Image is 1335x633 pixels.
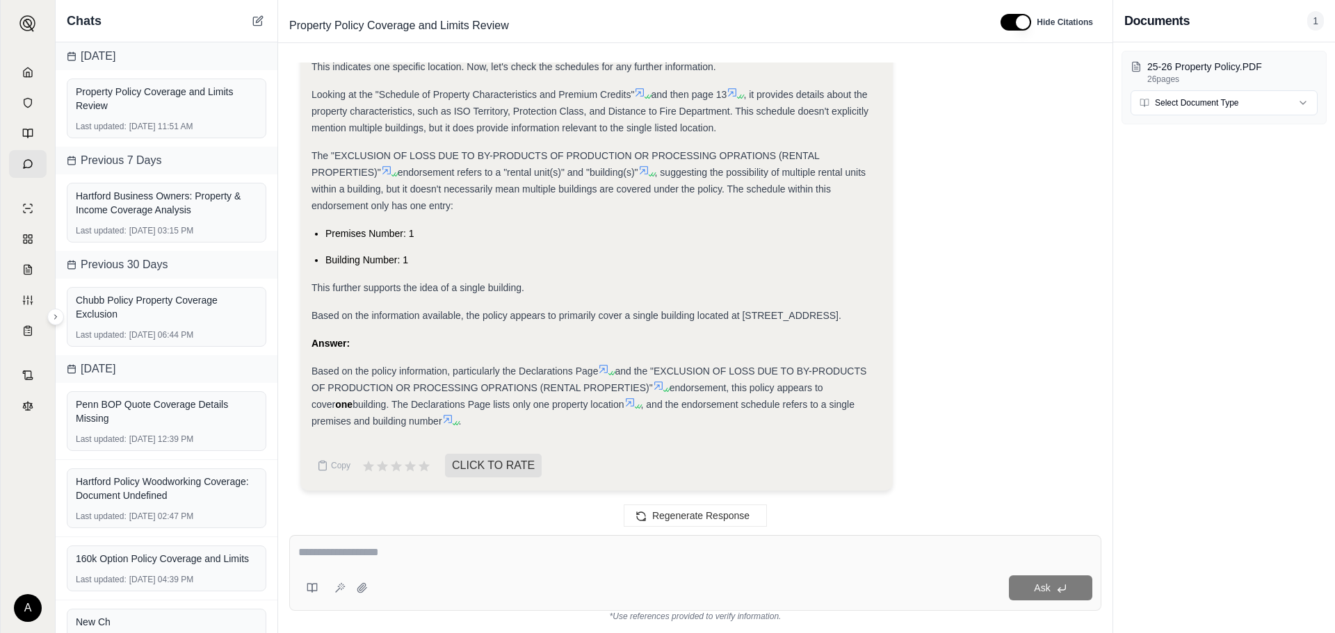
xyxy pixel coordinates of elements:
[9,361,47,389] a: Contract Analysis
[76,511,127,522] span: Last updated:
[76,85,257,113] div: Property Policy Coverage and Limits Review
[9,286,47,314] a: Custom Report
[9,225,47,253] a: Policy Comparisons
[76,225,127,236] span: Last updated:
[311,338,350,349] strong: Answer:
[76,293,257,321] div: Chubb Policy Property Coverage Exclusion
[284,15,984,37] div: Edit Title
[76,189,257,217] div: Hartford Business Owners: Property & Income Coverage Analysis
[56,355,277,383] div: [DATE]
[76,397,257,425] div: Penn BOP Quote Coverage Details Missing
[1034,582,1050,593] span: Ask
[76,574,257,585] div: [DATE] 04:39 PM
[76,615,257,629] div: New Ch
[311,382,823,410] span: endorsement, this policy appears to cover
[325,228,414,239] span: Premises Number: 1
[1037,17,1093,28] span: Hide Citations
[9,150,47,178] a: Chat
[311,89,868,133] span: , it provides details about the property characteristics, such as ISO Territory, Protection Class...
[76,475,257,502] div: Hartford Policy Woodworking Coverage: Document Undefined
[56,251,277,279] div: Previous 30 Days
[9,58,47,86] a: Home
[311,150,819,178] span: The "EXCLUSION OF LOSS DUE TO BY-PRODUCTS OF PRODUCTION OR PROCESSING OPRATIONS (RENTAL PROPERTIES)"
[9,256,47,283] a: Claim Coverage
[335,399,353,410] strong: one
[76,121,257,132] div: [DATE] 11:51 AM
[56,42,277,70] div: [DATE]
[1307,11,1324,31] span: 1
[76,552,257,566] div: 160k Option Policy Coverage and Limits
[76,329,127,340] span: Last updated:
[284,15,515,37] span: Property Policy Coverage and Limits Review
[331,460,350,471] span: Copy
[311,365,598,377] span: Based on the policy information, particularly the Declarations Page
[311,61,716,72] span: This indicates one specific location. Now, let's check the schedules for any further information.
[250,13,266,29] button: New Chat
[1124,11,1190,31] h3: Documents
[353,399,624,410] span: building. The Declarations Page lists only one property location
[14,594,42,622] div: A
[1147,60,1318,74] p: 25-26 Property Policy.PDF
[311,282,524,293] span: This further supports the idea of a single building.
[67,11,102,31] span: Chats
[56,147,277,174] div: Previous 7 Days
[398,167,638,178] span: endorsement refers to a "rental unit(s)" and "building(s)"
[311,399,855,427] span: , and the endorsement schedule refers to a single premises and building number
[9,392,47,420] a: Legal Search Engine
[19,15,36,32] img: Expand sidebar
[1009,575,1092,600] button: Ask
[14,10,42,38] button: Expand sidebar
[311,310,841,321] span: Based on the information available, the policy appears to primarily cover a single building locat...
[289,611,1101,622] div: *Use references provided to verify information.
[76,574,127,585] span: Last updated:
[9,317,47,345] a: Coverage Table
[624,504,767,527] button: Regenerate Response
[1131,60,1318,85] button: 25-26 Property Policy.PDF26pages
[445,454,542,477] span: CLICK TO RATE
[311,89,634,100] span: Looking at the "Schedule of Property Characteristics and Premium Credits"
[76,434,127,445] span: Last updated:
[9,195,47,222] a: Single Policy
[76,434,257,445] div: [DATE] 12:39 PM
[76,121,127,132] span: Last updated:
[311,167,866,211] span: , suggesting the possibility of multiple rental units within a building, but it doesn't necessari...
[76,511,257,522] div: [DATE] 02:47 PM
[1147,74,1318,85] p: 26 pages
[47,309,64,325] button: Expand sidebar
[459,416,462,427] span: .
[9,120,47,147] a: Prompt Library
[9,89,47,117] a: Documents Vault
[76,225,257,236] div: [DATE] 03:15 PM
[76,329,257,340] div: [DATE] 06:44 PM
[652,510,750,521] span: Regenerate Response
[651,89,727,100] span: and then page 13
[325,254,408,265] span: Building Number: 1
[311,452,356,479] button: Copy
